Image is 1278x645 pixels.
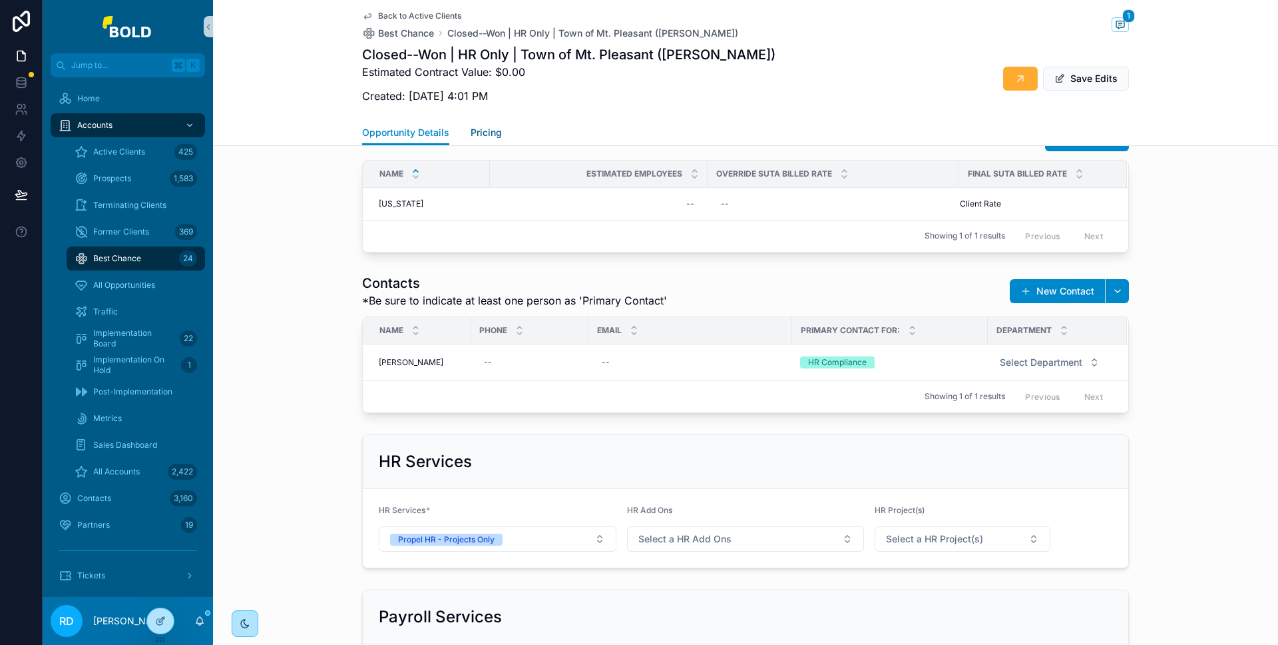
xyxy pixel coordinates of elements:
h1: Closed--Won | HR Only | Town of Mt. Pleasant ([PERSON_NAME]) [362,45,775,64]
span: [PERSON_NAME] [379,357,443,368]
span: Select Department [1000,356,1082,369]
button: Jump to...K [51,53,205,77]
a: Former Clients369 [67,220,205,244]
span: Implementation Board [93,328,174,349]
a: -- [479,352,580,373]
span: Showing 1 of 1 results [925,391,1005,402]
span: RD [59,613,74,629]
span: Email [597,325,622,336]
span: Override SUTA Billed Rate [716,169,832,179]
a: Tickets [51,564,205,588]
span: Active Clients [93,147,145,157]
a: Active Clients425 [67,140,205,164]
span: Contacts [77,493,111,504]
span: Best Chance [93,253,141,264]
span: Prospects [93,173,131,184]
span: HR Add Ons [627,505,672,515]
a: Sales Dashboard [67,433,205,457]
div: -- [484,357,492,368]
span: Post-Implementation [93,386,172,397]
a: Client Rate [960,199,1111,209]
h2: HR Services [379,451,472,472]
span: Select a HR Add Ons [638,532,732,546]
span: Former Clients [93,227,149,237]
span: Implementation On Hold [93,354,176,376]
span: Department [996,325,1052,336]
span: Best Chance [378,27,434,40]
a: Best Chance24 [67,247,205,271]
a: [PERSON_NAME] [379,357,463,368]
span: HR Project(s) [875,505,925,515]
a: Post-Implementation [67,380,205,404]
a: [US_STATE] [379,199,482,209]
a: Traffic [67,300,205,324]
a: Partners19 [51,513,205,537]
button: New Contact [1010,279,1105,303]
button: Save Edits [1043,67,1129,91]
span: Opportunity Details [362,126,449,139]
span: All Opportunities [93,280,155,291]
a: Prospects1,583 [67,167,205,191]
h2: Payroll Services [379,606,502,628]
div: 3,160 [170,490,197,506]
div: scrollable content [43,77,213,597]
p: Estimated Contract Value: $0.00 [362,64,775,80]
a: Best Chance [362,27,434,40]
div: 1,583 [170,171,197,187]
div: -- [721,199,729,209]
span: Client Rate [960,199,1001,209]
span: Traffic [93,307,118,317]
span: Final SUTA Billed Rate [968,169,1067,179]
div: -- [602,357,610,368]
span: Tickets [77,570,105,581]
span: *Be sure to indicate at least one person as 'Primary Contact' [362,293,667,309]
h1: Contacts [362,274,667,293]
button: 1 [1112,17,1129,34]
a: Metrics [67,406,205,430]
div: 2,422 [168,464,197,480]
span: Accounts [77,120,112,131]
span: 1 [1122,9,1135,23]
span: Name [379,325,403,336]
a: Contacts3,160 [51,486,205,510]
a: Terminating Clients [67,193,205,217]
a: Pricing [471,121,502,147]
span: Primary Contact For: [801,325,900,336]
a: Closed--Won | HR Only | Town of Mt. Pleasant ([PERSON_NAME]) [447,27,738,40]
div: HR Compliance [808,356,867,368]
span: Jump to... [71,60,166,71]
p: Created: [DATE] 4:01 PM [362,88,775,104]
span: HR Services [379,505,425,515]
div: 1 [181,357,197,373]
div: 24 [179,251,197,267]
img: App logo [103,16,153,37]
button: Select Button [379,526,616,552]
p: [PERSON_NAME] [93,614,170,628]
span: Home [77,93,100,104]
span: [US_STATE] [379,199,423,209]
a: Home [51,87,205,111]
a: HR Compliance [800,356,980,368]
span: Showing 1 of 1 results [925,231,1005,241]
a: Select Button [988,350,1111,375]
a: Accounts [51,113,205,137]
a: -- [716,193,951,215]
span: Metrics [93,413,122,424]
a: Implementation On Hold1 [67,353,205,377]
span: Back to Active Clients [378,11,461,21]
div: 22 [180,330,197,346]
a: -- [498,193,700,215]
span: Partners [77,520,110,530]
div: Propel HR - Projects Only [398,534,495,546]
a: All Accounts2,422 [67,460,205,484]
span: Name [379,169,403,179]
button: Select Button [627,526,865,552]
span: Terminating Clients [93,200,166,211]
div: -- [686,199,694,209]
span: Estimated Employees [586,169,682,179]
span: Phone [479,325,507,336]
div: 369 [175,224,197,240]
a: -- [596,352,784,373]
